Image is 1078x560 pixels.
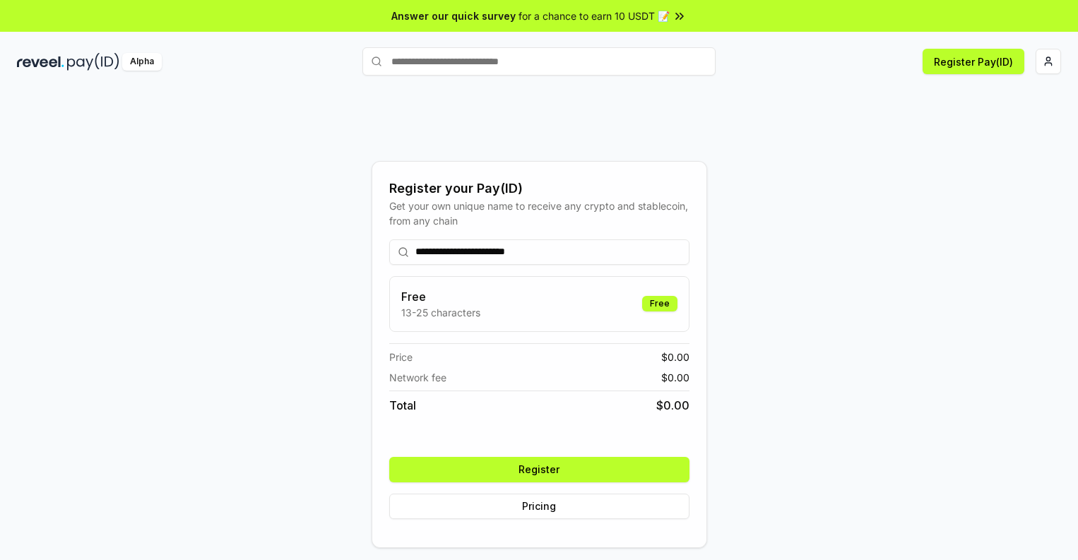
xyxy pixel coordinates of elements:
[389,457,689,482] button: Register
[401,305,480,320] p: 13-25 characters
[389,370,446,385] span: Network fee
[122,53,162,71] div: Alpha
[389,350,413,364] span: Price
[67,53,119,71] img: pay_id
[661,350,689,364] span: $ 0.00
[661,370,689,385] span: $ 0.00
[391,8,516,23] span: Answer our quick survey
[389,179,689,198] div: Register your Pay(ID)
[389,198,689,228] div: Get your own unique name to receive any crypto and stablecoin, from any chain
[389,397,416,414] span: Total
[519,8,670,23] span: for a chance to earn 10 USDT 📝
[389,494,689,519] button: Pricing
[923,49,1024,74] button: Register Pay(ID)
[642,296,677,311] div: Free
[17,53,64,71] img: reveel_dark
[401,288,480,305] h3: Free
[656,397,689,414] span: $ 0.00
